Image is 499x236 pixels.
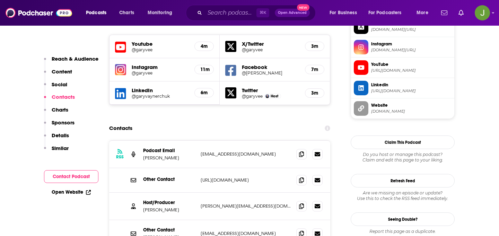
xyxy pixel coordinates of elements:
[200,43,208,49] h5: 4m
[242,70,299,76] a: @[PERSON_NAME]
[132,64,189,70] h5: Instagram
[205,7,256,18] input: Search podcasts, credits, & more...
[143,227,195,233] p: Other Contact
[371,68,452,73] span: https://www.youtube.com/@garyvee
[52,119,75,126] p: Sponsors
[52,132,69,139] p: Details
[242,94,263,99] a: @garyvee
[354,81,452,95] a: Linkedin[URL][DOMAIN_NAME]
[354,60,452,75] a: YouTube[URL][DOMAIN_NAME]
[52,106,68,113] p: Charts
[351,152,455,157] span: Do you host or manage this podcast?
[143,7,181,18] button: open menu
[475,5,490,20] img: User Profile
[271,94,278,98] span: Host
[109,122,132,135] h2: Contacts
[297,4,309,11] span: New
[456,7,466,19] a: Show notifications dropdown
[132,94,189,99] a: @garyvaynerchuk
[44,106,68,119] button: Charts
[44,94,75,106] button: Contacts
[371,109,452,114] span: garyvaynerchuk.com
[364,7,412,18] button: open menu
[438,7,450,19] a: Show notifications dropdown
[86,8,106,18] span: Podcasts
[115,7,138,18] a: Charts
[371,47,452,53] span: instagram.com/garyvee
[116,154,124,160] h3: RSS
[311,90,318,96] h5: 3m
[143,176,195,182] p: Other Contact
[275,9,310,17] button: Open AdvancedNew
[371,102,452,108] span: Website
[242,64,299,70] h5: Facebook
[371,41,452,47] span: Instagram
[371,82,452,88] span: Linkedin
[81,7,115,18] button: open menu
[52,55,98,62] p: Reach & Audience
[44,81,67,94] button: Social
[351,152,455,163] div: Claim and edit this page to your liking.
[52,81,67,88] p: Social
[368,8,402,18] span: For Podcasters
[143,200,195,206] p: Host/Producer
[256,8,269,17] span: ⌘ K
[44,119,75,132] button: Sponsors
[132,47,189,52] a: @garyvee
[44,170,98,183] button: Contact Podcast
[242,87,299,94] h5: Twitter
[143,148,195,154] p: Podcast Email
[143,207,195,213] p: [PERSON_NAME]
[52,189,91,195] a: Open Website
[44,55,98,68] button: Reach & Audience
[354,40,452,54] a: Instagram[DOMAIN_NAME][URL]
[371,88,452,94] span: https://www.linkedin.com/in/garyvaynerchuk
[412,7,437,18] button: open menu
[354,101,452,116] a: Website[DOMAIN_NAME]
[278,11,307,15] span: Open Advanced
[351,229,455,234] div: Report this page as a duplicate.
[371,27,452,32] span: twitter.com/garyvee
[52,145,69,151] p: Similar
[44,132,69,145] button: Details
[354,19,452,34] a: X/Twitter[DOMAIN_NAME][URL]
[351,136,455,149] button: Claim This Podcast
[132,41,189,47] h5: Youtube
[6,6,72,19] img: Podchaser - Follow, Share and Rate Podcasts
[200,67,208,72] h5: 11m
[52,68,72,75] p: Content
[148,8,172,18] span: Monitoring
[351,174,455,187] button: Refresh Feed
[115,64,126,75] img: iconImage
[132,87,189,94] h5: LinkedIn
[475,5,490,20] button: Show profile menu
[330,8,357,18] span: For Business
[200,90,208,96] h5: 6m
[201,151,291,157] p: [EMAIL_ADDRESS][DOMAIN_NAME]
[351,212,455,226] a: Seeing Double?
[265,94,269,98] img: Gary Vaynerchuk
[44,68,72,81] button: Content
[119,8,134,18] span: Charts
[351,190,455,201] div: Are we missing an episode or update? Use this to check the RSS feed immediately.
[325,7,366,18] button: open menu
[132,70,189,76] a: @garyvee
[201,203,291,209] p: [PERSON_NAME][EMAIL_ADDRESS][DOMAIN_NAME]
[417,8,428,18] span: More
[192,5,322,21] div: Search podcasts, credits, & more...
[143,155,195,161] p: [PERSON_NAME]
[371,61,452,68] span: YouTube
[52,94,75,100] p: Contacts
[311,43,318,49] h5: 3m
[242,47,299,52] a: @garyvee
[242,41,299,47] h5: X/Twitter
[475,5,490,20] span: Logged in as jon47193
